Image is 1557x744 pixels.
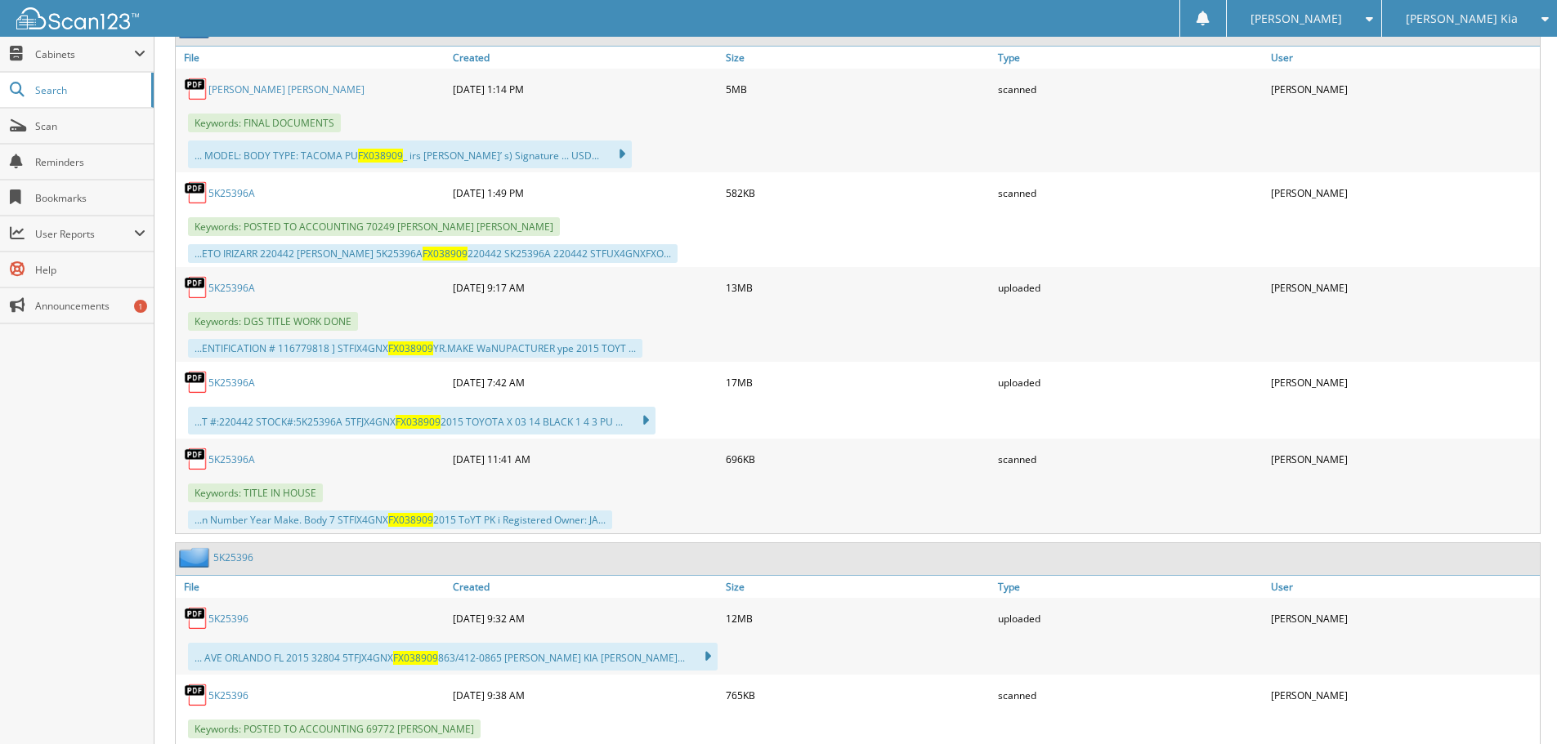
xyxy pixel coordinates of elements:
[994,576,1267,598] a: Type
[722,47,995,69] a: Size
[1267,576,1540,598] a: User
[35,191,145,205] span: Bookmarks
[722,576,995,598] a: Size
[722,73,995,105] div: 5MB
[16,7,139,29] img: scan123-logo-white.svg
[1267,47,1540,69] a: User
[134,300,147,313] div: 1
[1267,679,1540,711] div: [PERSON_NAME]
[994,271,1267,304] div: uploaded
[449,602,722,635] div: [DATE] 9:32 AM
[35,299,145,313] span: Announcements
[35,263,145,277] span: Help
[449,176,722,209] div: [DATE] 1:49 PM
[188,643,718,670] div: ... AVE ORLANDO FL 2015 32804 5TFJX4GNX 863/412-0865 [PERSON_NAME] KIA [PERSON_NAME]...
[176,47,449,69] a: File
[208,612,248,626] a: 5K25396
[449,47,722,69] a: Created
[423,247,468,261] span: FX038909
[208,186,255,200] a: 5K25396A
[1267,73,1540,105] div: [PERSON_NAME]
[393,651,438,665] span: FX038909
[188,312,358,331] span: Keywords: DGS TITLE WORK DONE
[208,281,255,295] a: 5K25396A
[35,47,134,61] span: Cabinets
[188,339,642,358] div: ...ENTIFICATION # 116779818 ] STFIX4GNX YR.MAKE WaNUPACTURER ype 2015 TOYT ...
[358,149,403,163] span: FX038909
[188,510,612,529] div: ...n Number Year Make. Body 7 STFIX4GNX 2015 ToYT PK i Registered Owner: JA...
[388,513,433,527] span: FX038909
[35,155,145,169] span: Reminders
[449,576,722,598] a: Created
[35,227,134,241] span: User Reports
[722,176,995,209] div: 582KB
[1267,176,1540,209] div: [PERSON_NAME]
[994,602,1267,635] div: uploaded
[994,443,1267,475] div: scanned
[449,366,722,399] div: [DATE] 7:42 AM
[35,119,145,133] span: Scan
[184,606,208,630] img: PDF.png
[994,47,1267,69] a: Type
[449,679,722,711] div: [DATE] 9:38 AM
[1267,443,1540,475] div: [PERSON_NAME]
[722,679,995,711] div: 765KB
[722,366,995,399] div: 17MB
[184,275,208,300] img: PDF.png
[184,180,208,205] img: PDF.png
[722,271,995,304] div: 13MB
[449,271,722,304] div: [DATE] 9:17 AM
[388,341,433,355] span: FX038909
[208,688,248,702] a: 5K25396
[35,83,143,97] span: Search
[176,576,449,598] a: File
[188,719,481,738] span: Keywords: POSTED TO ACCOUNTING 69772 [PERSON_NAME]
[184,447,208,471] img: PDF.png
[994,73,1267,105] div: scanned
[188,140,632,168] div: ... MODEL: BODY TYPE: TACOMA PU _ irs [PERSON_NAME]’ s) Signature ... USD...
[994,366,1267,399] div: uploaded
[188,483,323,502] span: Keywords: TITLE IN HOUSE
[449,73,722,105] div: [DATE] 1:14 PM
[208,452,255,466] a: 5K25396A
[396,415,441,429] span: FX038909
[184,77,208,101] img: PDF.png
[184,370,208,394] img: PDF.png
[213,550,253,564] a: 5K25396
[188,407,655,434] div: ...T #:220442 STOCK#:5K25396A 5TFJX4GNX 2015 TOYOTA X 03 14 BLACK 1 4 3 PU ...
[179,547,213,568] img: folder2.png
[188,244,678,263] div: ...ETO IRIZARR 220442 [PERSON_NAME] 5K25396A 220442 SK25396A 220442 STFUX4GNXFXO...
[1267,602,1540,635] div: [PERSON_NAME]
[1406,14,1518,24] span: [PERSON_NAME] Kia
[188,217,560,236] span: Keywords: POSTED TO ACCOUNTING 70249 [PERSON_NAME] [PERSON_NAME]
[722,602,995,635] div: 12MB
[994,679,1267,711] div: scanned
[994,176,1267,209] div: scanned
[1251,14,1342,24] span: [PERSON_NAME]
[208,376,255,390] a: 5K25396A
[722,443,995,475] div: 696KB
[184,683,208,707] img: PDF.png
[1267,366,1540,399] div: [PERSON_NAME]
[208,82,365,96] a: [PERSON_NAME] [PERSON_NAME]
[1267,271,1540,304] div: [PERSON_NAME]
[449,443,722,475] div: [DATE] 11:41 AM
[188,114,341,132] span: Keywords: FINAL DOCUMENTS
